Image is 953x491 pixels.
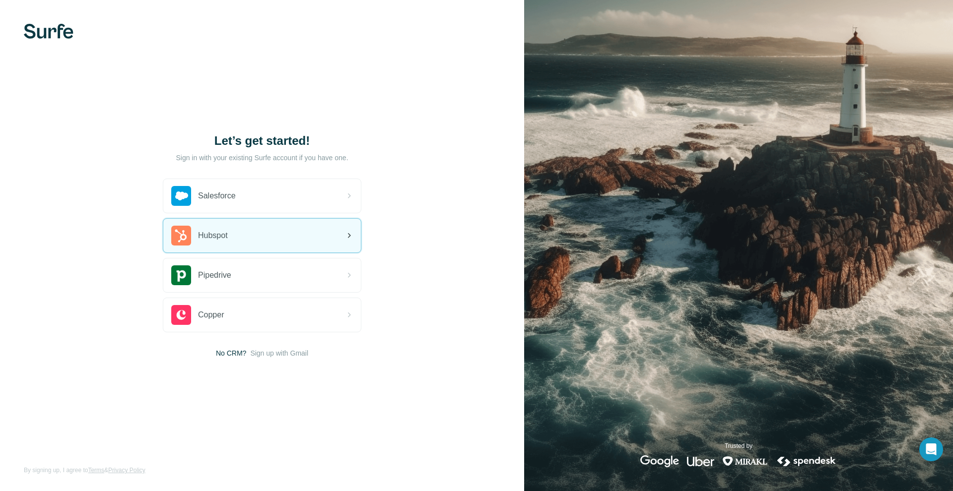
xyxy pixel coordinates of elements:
[198,230,228,242] span: Hubspot
[919,437,943,461] div: Open Intercom Messenger
[198,269,231,281] span: Pipedrive
[722,455,768,467] img: mirakl's logo
[725,441,752,450] p: Trusted by
[776,455,837,467] img: spendesk's logo
[216,348,246,358] span: No CRM?
[88,467,104,474] a: Terms
[163,133,361,149] h1: Let’s get started!
[171,305,191,325] img: copper's logo
[640,455,679,467] img: google's logo
[171,186,191,206] img: salesforce's logo
[687,455,714,467] img: uber's logo
[108,467,145,474] a: Privacy Policy
[171,226,191,245] img: hubspot's logo
[176,153,348,163] p: Sign in with your existing Surfe account if you have one.
[171,265,191,285] img: pipedrive's logo
[250,348,308,358] button: Sign up with Gmail
[24,466,145,475] span: By signing up, I agree to &
[24,24,73,39] img: Surfe's logo
[198,190,236,202] span: Salesforce
[198,309,224,321] span: Copper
